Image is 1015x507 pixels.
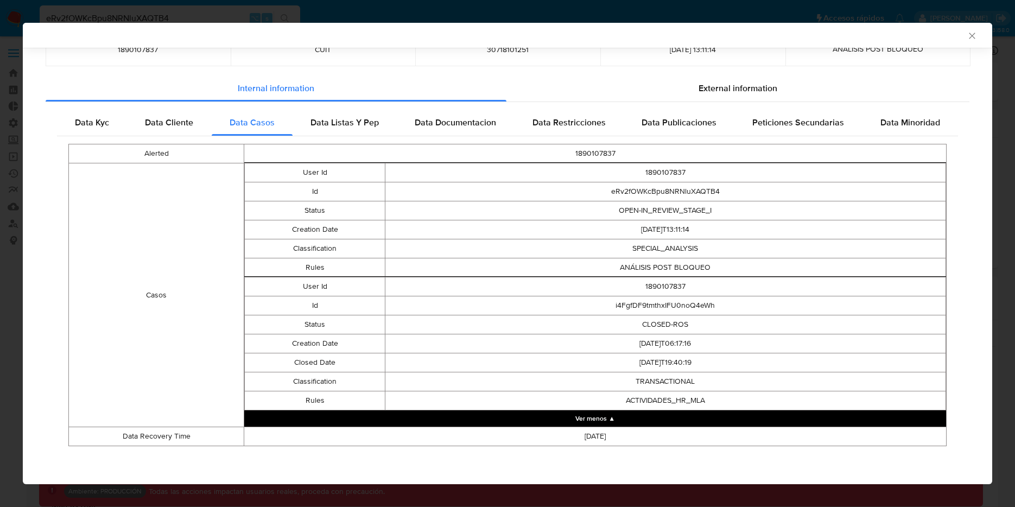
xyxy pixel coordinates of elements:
[385,296,946,315] td: i4FgfDF9tmthxIFU0noQ4eWh
[69,427,244,446] td: Data Recovery Time
[230,116,275,129] span: Data Casos
[385,372,946,391] td: TRANSACTIONAL
[245,163,385,182] td: User Id
[385,163,946,182] td: 1890107837
[415,116,496,129] span: Data Documentacion
[245,220,385,239] td: Creation Date
[385,182,946,201] td: eRv2fOWKcBpu8NRNluXAQTB4
[245,277,385,296] td: User Id
[238,82,314,94] span: Internal information
[145,116,193,129] span: Data Cliente
[428,45,587,54] span: 30718101251
[69,163,244,427] td: Casos
[244,144,947,163] td: 1890107837
[69,144,244,163] td: Alerted
[23,23,992,484] div: closure-recommendation-modal
[385,258,946,277] td: ANÁLISIS POST BLOQUEO
[245,296,385,315] td: Id
[752,116,844,129] span: Peticiones Secundarias
[245,201,385,220] td: Status
[385,353,946,372] td: [DATE]T19:40:19
[244,427,947,446] td: [DATE]
[385,239,946,258] td: SPECIAL_ANALYSIS
[245,391,385,410] td: Rules
[880,116,940,129] span: Data Minoridad
[967,30,976,40] button: Cerrar ventana
[75,116,109,129] span: Data Kyc
[385,277,946,296] td: 1890107837
[245,258,385,277] td: Rules
[385,391,946,410] td: ACTIVIDADES_HR_MLA
[385,334,946,353] td: [DATE]T06:17:16
[385,201,946,220] td: OPEN-IN_REVIEW_STAGE_I
[59,45,218,54] span: 1890107837
[699,82,777,94] span: External information
[613,45,772,54] span: [DATE] 13:11:14
[642,116,716,129] span: Data Publicaciones
[385,315,946,334] td: CLOSED-ROS
[310,116,379,129] span: Data Listas Y Pep
[833,43,923,54] span: ANÁLISIS POST BLOQUEO
[245,315,385,334] td: Status
[245,372,385,391] td: Classification
[245,334,385,353] td: Creation Date
[245,182,385,201] td: Id
[245,239,385,258] td: Classification
[245,353,385,372] td: Closed Date
[244,45,403,54] span: CUIT
[385,220,946,239] td: [DATE]T13:11:14
[532,116,606,129] span: Data Restricciones
[57,110,958,136] div: Detailed internal info
[244,410,946,427] button: Collapse array
[46,75,969,102] div: Detailed info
